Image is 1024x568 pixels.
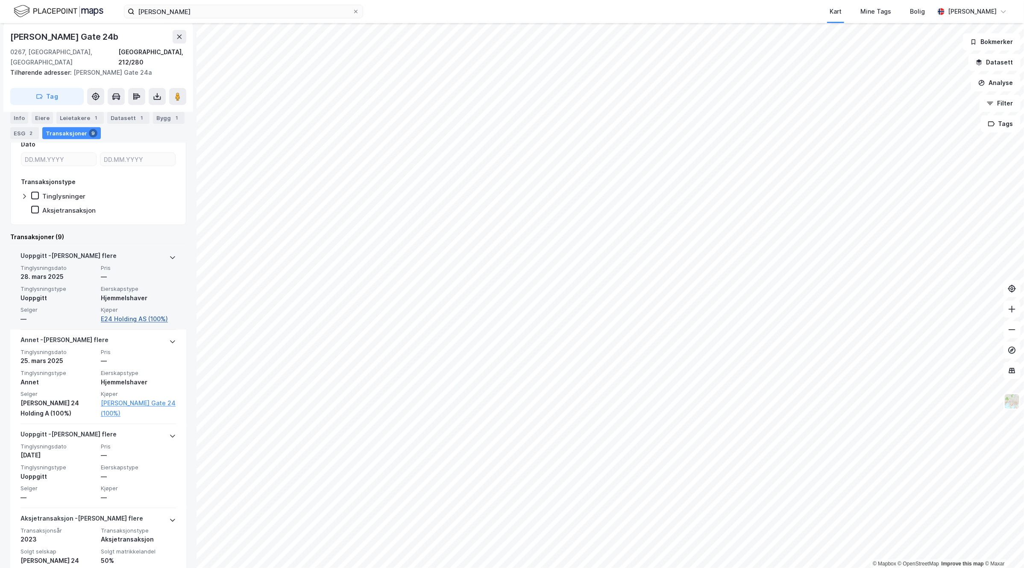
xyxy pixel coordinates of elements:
[101,377,176,387] div: Hjemmelshaver
[42,206,96,214] div: Aksjetransaksjon
[101,485,176,492] span: Kjøper
[10,112,28,124] div: Info
[21,527,96,534] span: Transaksjonsår
[10,232,186,242] div: Transaksjoner (9)
[101,464,176,471] span: Eierskapstype
[21,492,96,503] div: —
[10,30,120,44] div: [PERSON_NAME] Gate 24b
[21,534,96,545] div: 2023
[21,285,96,293] span: Tinglysningstype
[21,264,96,272] span: Tinglysningsdato
[830,6,842,17] div: Kart
[138,114,146,122] div: 1
[89,129,97,138] div: 9
[21,314,96,324] div: —
[10,88,84,105] button: Tag
[942,561,984,567] a: Improve this map
[21,293,96,303] div: Uoppgitt
[21,398,96,419] div: [PERSON_NAME] 24 Holding A (100%)
[21,272,96,282] div: 28. mars 2025
[101,398,176,419] a: [PERSON_NAME] Gate 24 (100%)
[153,112,185,124] div: Bygg
[14,4,103,19] img: logo.f888ab2527a4732fd821a326f86c7f29.svg
[101,306,176,313] span: Kjøper
[42,192,85,200] div: Tinglysninger
[10,67,179,78] div: [PERSON_NAME] Gate 24a
[101,556,176,566] div: 50%
[101,272,176,282] div: —
[948,6,997,17] div: [PERSON_NAME]
[21,513,143,527] div: Aksjetransaksjon - [PERSON_NAME] flere
[107,112,150,124] div: Datasett
[21,369,96,377] span: Tinglysningstype
[873,561,896,567] a: Mapbox
[21,450,96,460] div: [DATE]
[980,95,1021,112] button: Filter
[21,306,96,313] span: Selger
[21,356,96,366] div: 25. mars 2025
[173,114,181,122] div: 1
[21,153,96,166] input: DD.MM.YYYY
[42,127,101,139] div: Transaksjoner
[101,314,176,324] a: E24 Holding AS (100%)
[21,485,96,492] span: Selger
[92,114,100,122] div: 1
[10,47,118,67] div: 0267, [GEOGRAPHIC_DATA], [GEOGRAPHIC_DATA]
[101,264,176,272] span: Pris
[10,127,39,139] div: ESG
[968,54,1021,71] button: Datasett
[101,285,176,293] span: Eierskapstype
[27,129,35,138] div: 2
[101,450,176,460] div: —
[860,6,891,17] div: Mine Tags
[21,464,96,471] span: Tinglysningstype
[56,112,104,124] div: Leietakere
[32,112,53,124] div: Eiere
[101,527,176,534] span: Transaksjonstype
[135,5,352,18] input: Søk på adresse, matrikkel, gårdeiere, leietakere eller personer
[101,548,176,555] span: Solgt matrikkelandel
[101,443,176,450] span: Pris
[21,139,35,149] div: Dato
[981,527,1024,568] iframe: Chat Widget
[910,6,925,17] div: Bolig
[101,356,176,366] div: —
[21,390,96,398] span: Selger
[21,251,117,264] div: Uoppgitt - [PERSON_NAME] flere
[963,33,1021,50] button: Bokmerker
[21,348,96,356] span: Tinglysningsdato
[981,115,1021,132] button: Tags
[101,293,176,303] div: Hjemmelshaver
[21,443,96,450] span: Tinglysningsdato
[21,429,117,443] div: Uoppgitt - [PERSON_NAME] flere
[101,534,176,545] div: Aksjetransaksjon
[101,369,176,377] span: Eierskapstype
[21,471,96,482] div: Uoppgitt
[971,74,1021,91] button: Analyse
[21,335,109,348] div: Annet - [PERSON_NAME] flere
[101,390,176,398] span: Kjøper
[21,377,96,387] div: Annet
[10,69,73,76] span: Tilhørende adresser:
[101,471,176,482] div: —
[21,548,96,555] span: Solgt selskap
[118,47,186,67] div: [GEOGRAPHIC_DATA], 212/280
[101,492,176,503] div: —
[100,153,175,166] input: DD.MM.YYYY
[21,177,76,187] div: Transaksjonstype
[898,561,939,567] a: OpenStreetMap
[101,348,176,356] span: Pris
[1004,393,1020,410] img: Z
